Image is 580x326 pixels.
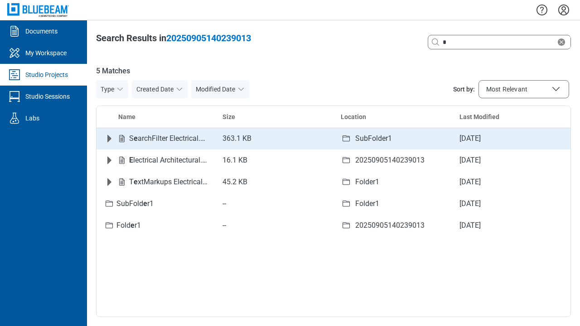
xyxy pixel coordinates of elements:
button: Sort by: [478,80,569,98]
div: Clear search [428,35,571,49]
table: bb-data-table [97,106,570,236]
em: e [143,199,147,208]
td: 16.1 KB [215,149,334,171]
td: [DATE] [452,215,571,236]
svg: Folder-icon [104,220,115,231]
span: Fold r1 [116,221,141,230]
div: Labs [25,114,39,123]
span: Sort by: [453,85,475,94]
img: Bluebeam, Inc. [7,3,69,16]
em: e [134,134,138,143]
td: -- [215,193,334,215]
em: e [130,221,135,230]
div: 20250905140239013 [355,220,425,231]
span: Most Relevant [486,85,527,94]
div: Folder1 [355,177,379,187]
svg: Documents [7,24,22,38]
td: 45.2 KB [215,171,334,193]
button: Settings [556,2,571,18]
svg: Folder-icon [104,198,115,209]
div: SubFolder1 [355,133,392,144]
td: 363.1 KB [215,128,334,149]
svg: folder-icon [341,155,352,166]
td: [DATE] [452,128,571,149]
td: [DATE] [452,171,571,193]
td: [DATE] [452,149,571,171]
svg: folder-icon [341,133,352,144]
button: Expand row [104,133,115,144]
svg: folder-icon [341,177,352,187]
button: Modified Date [191,80,249,98]
div: Clear search [556,37,570,48]
svg: folder-icon [341,220,352,231]
svg: File-icon [116,155,127,166]
td: [DATE] [452,193,571,215]
div: Search Results in [96,32,251,44]
div: Folder1 [355,198,379,209]
em: e [134,177,138,186]
div: Studio Sessions [25,92,70,101]
button: Expand row [104,177,115,187]
svg: Studio Projects [7,67,22,82]
span: T xtMarkups Electrical.pdf [129,177,215,186]
button: Expand row [104,155,115,166]
span: SubFold r1 [116,199,154,208]
span: lectrical Architectural.pdf [129,156,213,164]
button: Created Date [132,80,188,98]
span: 5 Matches [96,66,571,77]
svg: File-icon [116,133,127,144]
div: Documents [25,27,58,36]
svg: Studio Sessions [7,89,22,104]
div: My Workspace [25,48,67,58]
svg: Labs [7,111,22,125]
td: -- [215,215,334,236]
button: Type [96,80,128,98]
em: E [129,156,133,164]
span: S archFilter Electrical.pdf [129,134,211,143]
div: Studio Projects [25,70,68,79]
span: 20250905140239013 [166,33,251,43]
div: 20250905140239013 [355,155,425,166]
svg: File-icon [116,177,127,187]
svg: My Workspace [7,46,22,60]
svg: folder-icon [341,198,352,209]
